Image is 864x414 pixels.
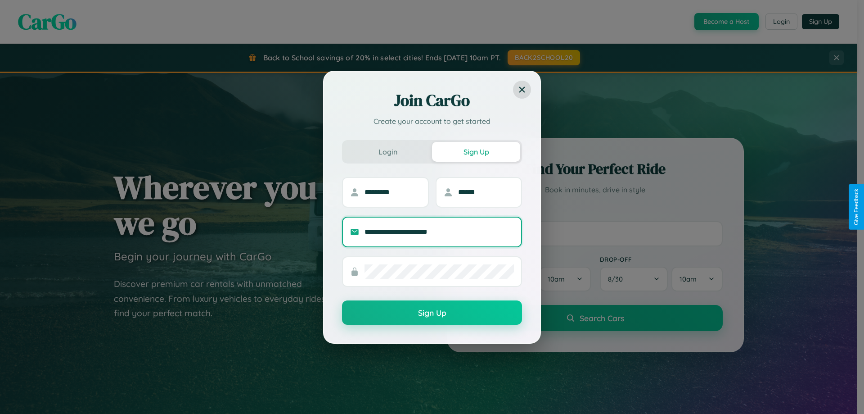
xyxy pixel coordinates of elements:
h2: Join CarGo [342,90,522,111]
button: Login [344,142,432,162]
button: Sign Up [432,142,520,162]
button: Sign Up [342,300,522,325]
div: Give Feedback [853,189,859,225]
p: Create your account to get started [342,116,522,127]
